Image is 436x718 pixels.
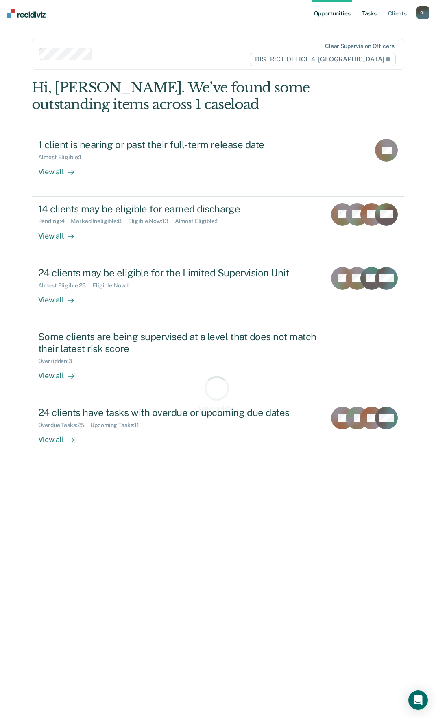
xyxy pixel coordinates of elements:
[7,9,46,18] img: Recidiviz
[199,405,238,412] div: Loading data...
[325,43,394,50] div: Clear supervision officers
[250,53,396,66] span: DISTRICT OFFICE 4, [GEOGRAPHIC_DATA]
[408,690,428,710] div: Open Intercom Messenger
[416,6,429,19] button: DL
[416,6,429,19] div: D L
